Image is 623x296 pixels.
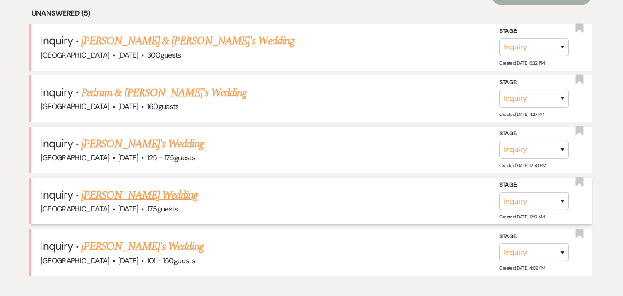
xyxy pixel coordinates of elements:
[147,153,195,163] span: 125 - 175 guests
[81,238,204,255] a: [PERSON_NAME]'s Wedding
[41,102,110,111] span: [GEOGRAPHIC_DATA]
[41,187,73,202] span: Inquiry
[118,102,138,111] span: [DATE]
[41,33,73,48] span: Inquiry
[499,163,546,169] span: Created: [DATE] 12:50 PM
[41,85,73,99] span: Inquiry
[118,153,138,163] span: [DATE]
[118,256,138,266] span: [DATE]
[41,204,110,214] span: [GEOGRAPHIC_DATA]
[147,50,181,60] span: 300 guests
[499,265,545,271] span: Created: [DATE] 4:09 PM
[499,78,569,88] label: Stage:
[118,204,138,214] span: [DATE]
[41,239,73,253] span: Inquiry
[499,214,544,220] span: Created: [DATE] 12:19 AM
[81,33,294,49] a: [PERSON_NAME] & [PERSON_NAME]'s Wedding
[31,7,592,19] li: Unanswered (5)
[41,256,110,266] span: [GEOGRAPHIC_DATA]
[499,129,569,139] label: Stage:
[118,50,138,60] span: [DATE]
[41,136,73,151] span: Inquiry
[147,256,195,266] span: 101 - 150 guests
[147,102,179,111] span: 160 guests
[81,136,204,152] a: [PERSON_NAME]'s Wedding
[41,50,110,60] span: [GEOGRAPHIC_DATA]
[81,187,198,204] a: [PERSON_NAME] Wedding
[499,180,569,190] label: Stage:
[499,111,544,117] span: Created: [DATE] 4:27 PM
[41,153,110,163] span: [GEOGRAPHIC_DATA]
[499,60,544,66] span: Created: [DATE] 6:32 PM
[499,26,569,36] label: Stage:
[499,232,569,242] label: Stage:
[81,85,247,101] a: Pedram & [PERSON_NAME]'s Wedding
[147,204,178,214] span: 175 guests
